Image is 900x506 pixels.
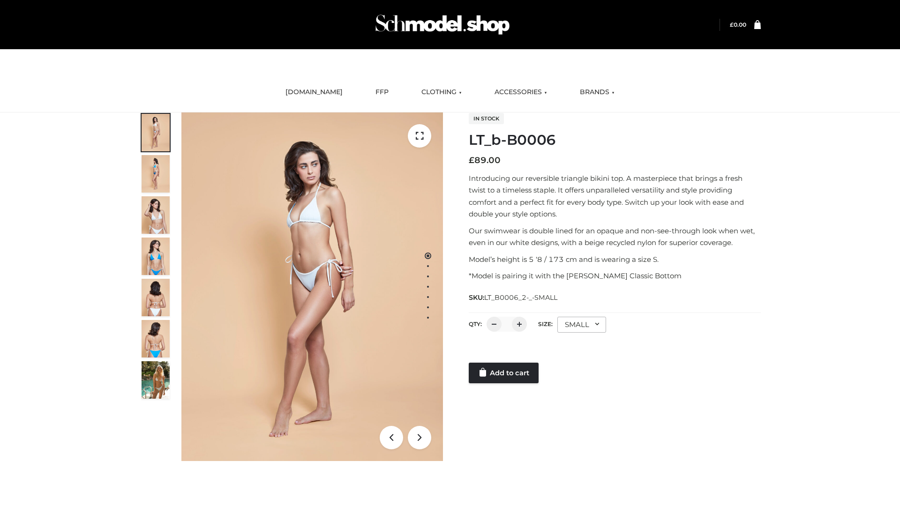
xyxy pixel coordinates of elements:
[142,114,170,151] img: ArielClassicBikiniTop_CloudNine_AzureSky_OW114ECO_1-scaled.jpg
[278,82,350,103] a: [DOMAIN_NAME]
[469,132,761,149] h1: LT_b-B0006
[372,6,513,43] img: Schmodel Admin 964
[538,320,553,327] label: Size:
[181,112,443,461] img: ArielClassicBikiniTop_CloudNine_AzureSky_OW114ECO_1
[469,270,761,282] p: *Model is pairing it with the [PERSON_NAME] Classic Bottom
[469,172,761,220] p: Introducing our reversible triangle bikini top. A masterpiece that brings a fresh twist to a time...
[487,82,554,103] a: ACCESSORIES
[469,225,761,249] p: Our swimwear is double lined for an opaque and non-see-through look when wet, even in our white d...
[142,155,170,193] img: ArielClassicBikiniTop_CloudNine_AzureSky_OW114ECO_2-scaled.jpg
[368,82,396,103] a: FFP
[142,196,170,234] img: ArielClassicBikiniTop_CloudNine_AzureSky_OW114ECO_3-scaled.jpg
[469,113,504,124] span: In stock
[573,82,622,103] a: BRANDS
[142,279,170,316] img: ArielClassicBikiniTop_CloudNine_AzureSky_OW114ECO_7-scaled.jpg
[730,21,734,28] span: £
[414,82,469,103] a: CLOTHING
[469,155,474,165] span: £
[469,292,558,303] span: SKU:
[484,293,557,302] span: LT_B0006_2-_-SMALL
[730,21,746,28] a: £0.00
[142,238,170,275] img: ArielClassicBikiniTop_CloudNine_AzureSky_OW114ECO_4-scaled.jpg
[730,21,746,28] bdi: 0.00
[469,155,501,165] bdi: 89.00
[557,317,606,333] div: SMALL
[142,320,170,357] img: ArielClassicBikiniTop_CloudNine_AzureSky_OW114ECO_8-scaled.jpg
[469,320,482,327] label: QTY:
[142,361,170,399] img: Arieltop_CloudNine_AzureSky2.jpg
[469,253,761,266] p: Model’s height is 5 ‘8 / 173 cm and is wearing a size S.
[469,363,539,383] a: Add to cart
